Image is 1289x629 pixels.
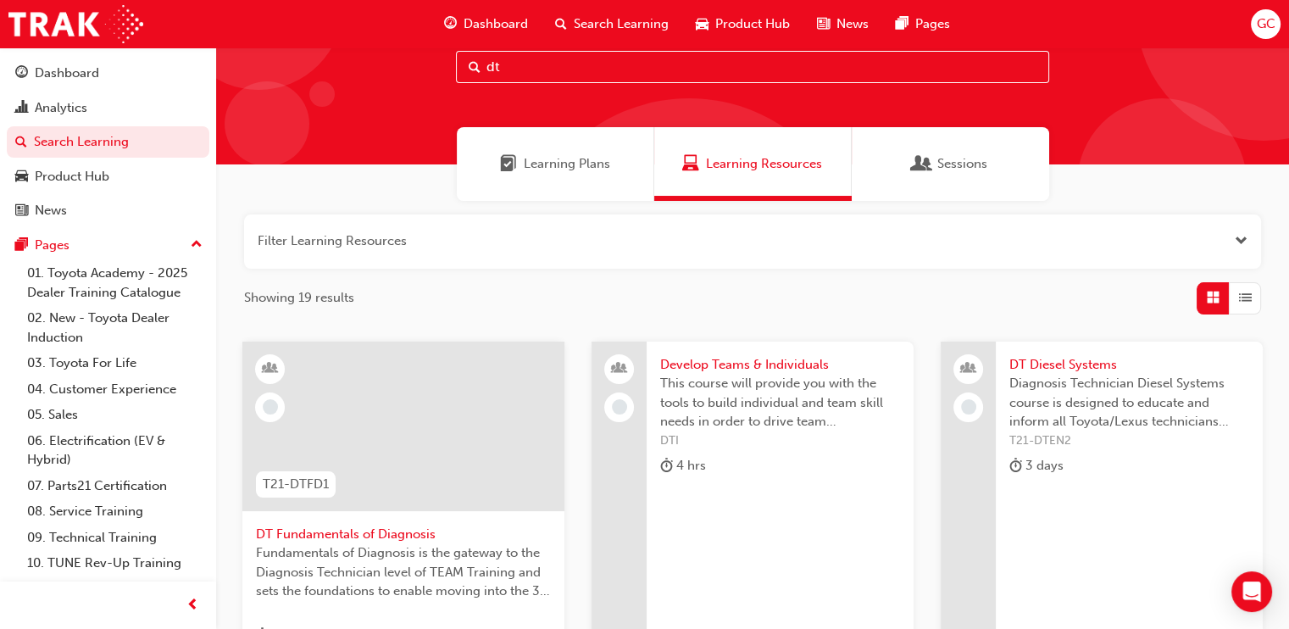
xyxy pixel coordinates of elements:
[431,7,542,42] a: guage-iconDashboard
[35,98,87,118] div: Analytics
[1009,455,1022,476] span: duration-icon
[660,455,673,476] span: duration-icon
[15,170,28,185] span: car-icon
[35,236,69,255] div: Pages
[914,154,931,174] span: Sessions
[20,576,209,603] a: All Pages
[20,525,209,551] a: 09. Technical Training
[456,51,1049,83] input: Search...
[963,358,975,380] span: people-icon
[256,525,551,544] span: DT Fundamentals of Diagnosis
[20,428,209,473] a: 06. Electrification (EV & Hybrid)
[15,135,27,150] span: search-icon
[542,7,682,42] a: search-iconSearch Learning
[20,350,209,376] a: 03. Toyota For Life
[836,14,869,34] span: News
[20,305,209,350] a: 02. New - Toyota Dealer Induction
[852,127,1049,201] a: SessionsSessions
[817,14,830,35] span: news-icon
[15,203,28,219] span: news-icon
[660,374,900,431] span: This course will provide you with the tools to build individual and team skill needs in order to ...
[20,498,209,525] a: 08. Service Training
[457,127,654,201] a: Learning PlansLearning Plans
[35,64,99,83] div: Dashboard
[915,14,950,34] span: Pages
[35,201,67,220] div: News
[7,161,209,192] a: Product Hub
[264,358,276,380] span: learningResourceType_INSTRUCTOR_LED-icon
[654,127,852,201] a: Learning ResourcesLearning Resources
[682,7,803,42] a: car-iconProduct Hub
[612,399,627,415] span: learningRecordVerb_NONE-icon
[186,595,199,616] span: prev-icon
[896,14,908,35] span: pages-icon
[7,54,209,230] button: DashboardAnalyticsSearch LearningProduct HubNews
[660,355,900,375] span: Develop Teams & Individuals
[15,66,28,81] span: guage-icon
[191,234,203,256] span: up-icon
[1009,455,1064,476] div: 3 days
[1231,571,1272,612] div: Open Intercom Messenger
[696,14,708,35] span: car-icon
[7,230,209,261] button: Pages
[20,402,209,428] a: 05. Sales
[715,14,790,34] span: Product Hub
[7,195,209,226] a: News
[682,154,699,174] span: Learning Resources
[20,473,209,499] a: 07. Parts21 Certification
[464,14,528,34] span: Dashboard
[882,7,964,42] a: pages-iconPages
[574,14,669,34] span: Search Learning
[500,154,517,174] span: Learning Plans
[660,455,706,476] div: 4 hrs
[35,167,109,186] div: Product Hub
[555,14,567,35] span: search-icon
[8,5,143,43] img: Trak
[1009,431,1249,451] span: T21-DTEN2
[1207,288,1220,308] span: Grid
[263,475,329,494] span: T21-DTFD1
[7,58,209,89] a: Dashboard
[1009,355,1249,375] span: DT Diesel Systems
[244,288,354,308] span: Showing 19 results
[961,399,976,415] span: learningRecordVerb_NONE-icon
[706,154,822,174] span: Learning Resources
[1251,9,1281,39] button: GC
[444,14,457,35] span: guage-icon
[7,92,209,124] a: Analytics
[256,543,551,601] span: Fundamentals of Diagnosis is the gateway to the Diagnosis Technician level of TEAM Training and s...
[1239,288,1252,308] span: List
[524,154,610,174] span: Learning Plans
[937,154,987,174] span: Sessions
[20,376,209,403] a: 04. Customer Experience
[1235,231,1247,251] button: Open the filter
[15,101,28,116] span: chart-icon
[614,358,625,380] span: people-icon
[263,399,278,415] span: learningRecordVerb_NONE-icon
[7,126,209,158] a: Search Learning
[1009,374,1249,431] span: Diagnosis Technician Diesel Systems course is designed to educate and inform all Toyota/Lexus tec...
[469,58,481,77] span: Search
[20,260,209,305] a: 01. Toyota Academy - 2025 Dealer Training Catalogue
[1256,14,1275,34] span: GC
[15,238,28,253] span: pages-icon
[20,550,209,576] a: 10. TUNE Rev-Up Training
[660,431,900,451] span: DTI
[803,7,882,42] a: news-iconNews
